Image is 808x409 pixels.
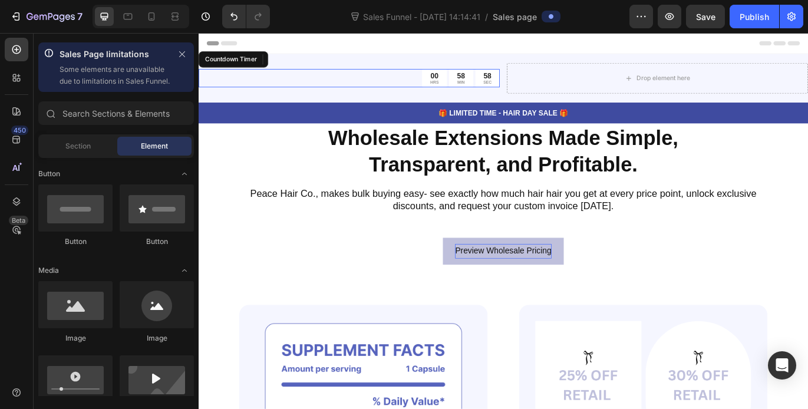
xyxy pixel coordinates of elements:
button: Publish [730,5,779,28]
span: Media [38,265,59,276]
p: HRS [269,55,279,61]
iframe: Design area [199,33,808,409]
span: Sales page [493,11,537,23]
input: Search Sections & Elements [38,101,194,125]
h2: Rich Text Editor. Editing area: main [47,105,660,169]
p: 🎁 LIMITED TIME - HAIR DAY SALE 🎁 [1,87,706,99]
span: Element [141,141,168,151]
div: Rich Text Editor. Editing area: main [47,178,660,209]
div: Beta [9,216,28,225]
div: Image [120,333,194,344]
p: Some elements are unavailable due to limitations in Sales Funnel. [60,64,170,87]
p: Preview Wholesale Pricing [298,245,409,262]
span: Sales Funnel - [DATE] 14:14:41 [361,11,483,23]
div: Image [38,333,113,344]
button: Save [686,5,725,28]
div: Rich Text Editor. Editing area: main [298,245,409,262]
span: / [485,11,488,23]
span: Toggle open [175,164,194,183]
div: Drop element here [509,48,571,57]
p: Sales Page limitations [60,47,170,61]
div: Countdown Timer [5,25,70,36]
button: 7 [5,5,88,28]
span: Button [38,169,60,179]
div: Publish [740,11,769,23]
span: Section [65,141,91,151]
div: Open Intercom Messenger [768,351,796,380]
div: Button [120,236,194,247]
div: Button [38,236,113,247]
div: 58 [331,44,340,55]
div: 58 [300,44,309,55]
p: SEC [331,55,340,61]
span: Toggle open [175,261,194,280]
div: 450 [11,126,28,135]
button: <p>Preview Wholesale Pricing</p> [283,238,423,269]
span: Save [696,12,715,22]
div: 00 [269,44,279,55]
p: MIN [300,55,309,61]
p: Wholesale Extensions Made Simple, Transparent, and Profitable. [48,106,659,167]
p: Peace Hair Co., makes bulk buying easy- see exactly how much hair hair you get at every price poi... [48,179,659,208]
p: 7 [77,9,83,24]
div: Undo/Redo [222,5,270,28]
